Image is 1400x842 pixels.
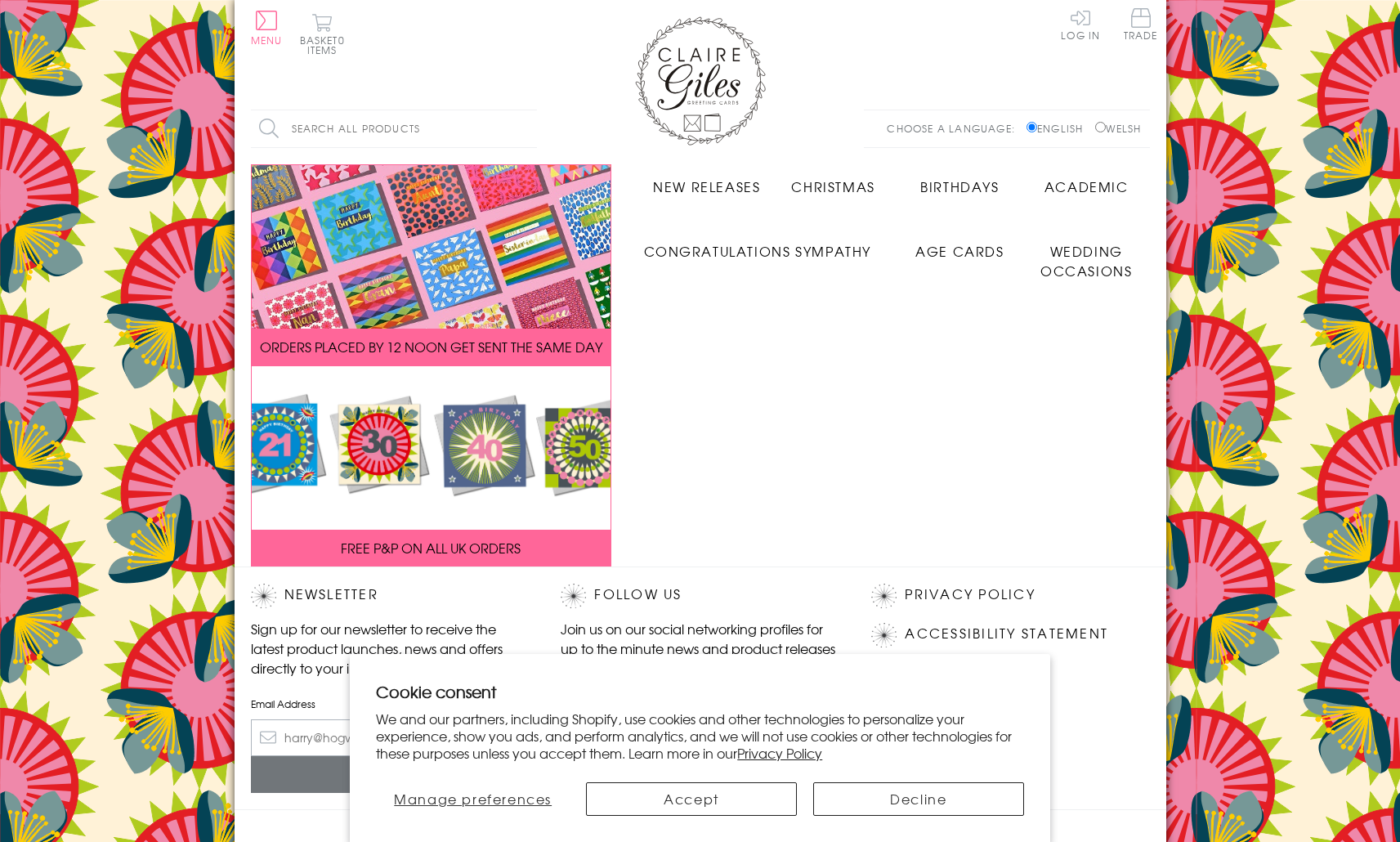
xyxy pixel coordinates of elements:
label: Welsh [1095,121,1142,136]
label: English [1027,121,1091,136]
input: Search all products [251,110,537,147]
a: Wedding Occasions [1023,229,1150,280]
img: Claire Giles Greetings Cards [635,16,766,146]
a: Congratulations [644,229,791,261]
span: 0 items [307,33,345,57]
input: harry@hogwarts.edu [251,719,529,756]
label: Email Address [251,696,529,711]
a: Age Cards [897,229,1023,261]
span: New Releases [653,177,760,196]
span: Manage preferences [394,789,552,808]
input: Search [521,110,537,147]
button: Menu [251,11,283,45]
button: Manage preferences [376,782,570,816]
span: Menu [251,33,283,47]
p: We and our partners, including Shopify, use cookies and other technologies to personalize your ex... [376,710,1024,761]
a: Accessibility Statement [905,623,1108,645]
span: Christmas [791,177,874,196]
span: Birthdays [920,177,999,196]
a: New Releases [644,164,771,196]
span: Academic [1044,177,1129,196]
input: Subscribe [251,756,529,793]
button: Decline [813,782,1024,816]
input: English [1027,122,1037,132]
h2: Newsletter [251,584,529,608]
span: ORDERS PLACED BY 12 NOON GET SENT THE SAME DAY [260,337,602,356]
span: Wedding Occasions [1040,241,1132,280]
a: Privacy Policy [905,584,1035,606]
span: Sympathy [795,241,871,261]
p: Choose a language: [887,121,1023,136]
span: Trade [1124,8,1158,40]
a: Academic [1023,164,1150,196]
a: Sympathy [770,229,897,261]
h2: Cookie consent [376,680,1024,703]
span: Age Cards [915,241,1004,261]
button: Accept [586,782,797,816]
button: Basket0 items [300,13,345,55]
a: Trade [1124,8,1158,43]
span: FREE P&P ON ALL UK ORDERS [341,538,521,558]
a: Christmas [770,164,897,196]
input: Welsh [1095,122,1106,132]
a: Log In [1061,8,1100,40]
a: Birthdays [897,164,1023,196]
p: Sign up for our newsletter to receive the latest product launches, news and offers directly to yo... [251,619,529,678]
span: Congratulations [644,241,791,261]
p: Join us on our social networking profiles for up to the minute news and product releases the mome... [561,619,839,678]
h2: Follow Us [561,584,839,608]
a: Privacy Policy [737,743,822,763]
